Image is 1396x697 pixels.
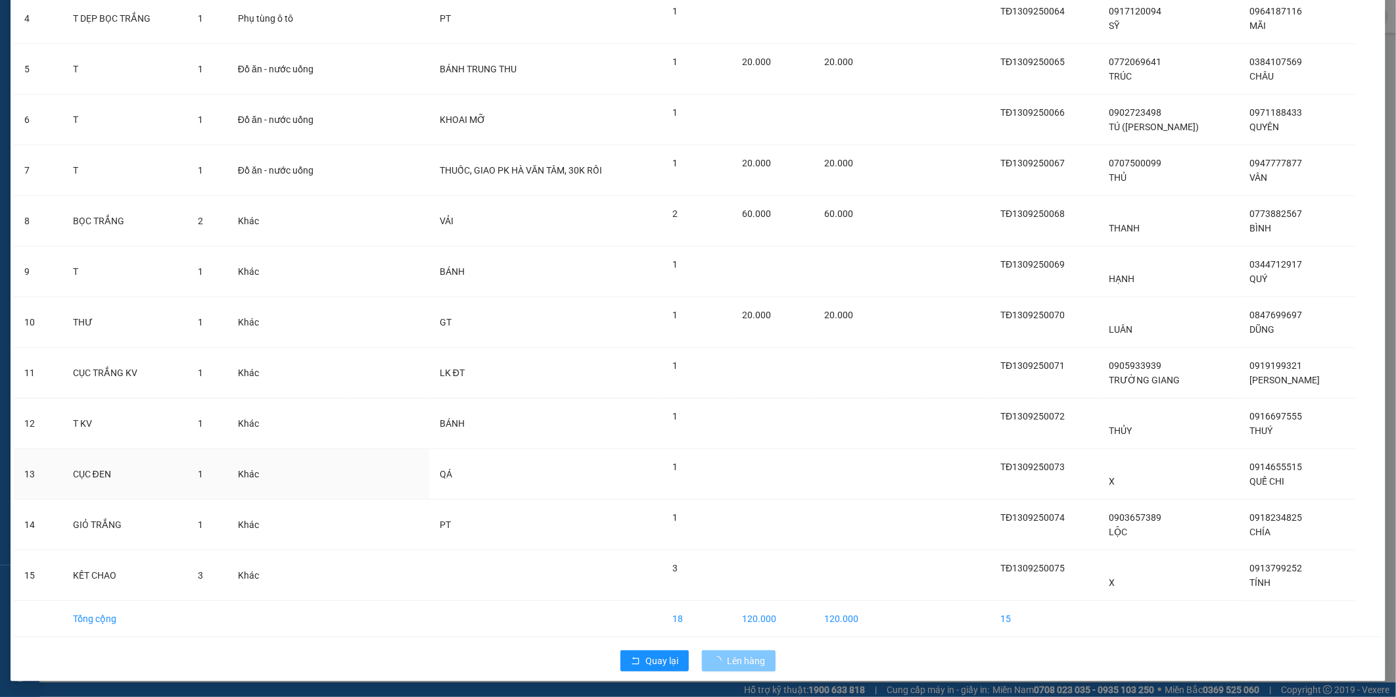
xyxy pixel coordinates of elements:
td: Khác [227,500,350,550]
span: 1 [672,107,678,118]
span: 1 [672,310,678,320]
span: THỦY [1109,425,1132,436]
span: BÁNH [440,418,465,429]
span: 0918234825 [1250,512,1303,523]
td: 7 [14,145,62,196]
span: Lên hàng [727,654,765,668]
td: Đồ ăn - nước uống [227,95,350,145]
span: TRÚC [1109,71,1132,82]
span: 0905933939 [1109,360,1161,371]
span: 0847699697 [1250,310,1303,320]
span: 0903657389 [1109,512,1161,523]
td: 10 [14,297,62,348]
span: PT [440,519,451,530]
span: 0914655515 [1250,462,1303,472]
td: Khác [227,348,350,398]
td: T KV [62,398,187,449]
td: 12 [14,398,62,449]
span: 1 [198,114,203,125]
span: 1 [672,57,678,67]
span: 1 [198,519,203,530]
td: 13 [14,449,62,500]
span: GT [440,317,452,327]
td: 15 [990,601,1098,637]
span: THANH [1109,223,1140,233]
span: 0902723498 [1109,107,1161,118]
span: THỦ [1109,172,1127,183]
span: QUÝ [1250,274,1268,284]
td: Khác [227,297,350,348]
span: 0913799252 [1250,563,1303,573]
span: 20.000 [824,158,853,168]
span: TĐ1309250069 [1000,259,1065,270]
td: GIỎ TRẮNG [62,500,187,550]
td: T [62,247,187,297]
span: 1 [672,360,678,371]
span: TĐ1309250065 [1000,57,1065,67]
span: PT [440,13,451,24]
td: Khác [227,550,350,601]
span: TĐ1309250074 [1000,512,1065,523]
span: SỸ [1109,20,1119,31]
td: T [62,95,187,145]
span: 1 [672,512,678,523]
span: 1 [198,317,203,327]
span: TĐ1309250075 [1000,563,1065,573]
span: 0916697555 [1250,411,1303,421]
span: BÁNH TRUNG THU [440,64,517,74]
span: 1 [672,158,678,168]
td: BỌC TRẮNG [62,196,187,247]
button: Lên hàng [702,650,776,671]
span: 1 [198,165,203,176]
span: Quay lại [645,654,678,668]
span: TĐ1309250068 [1000,208,1065,219]
span: TĐ1309250064 [1000,6,1065,16]
span: QÁ [440,469,452,479]
span: CHÍA [1250,527,1271,537]
span: 0971188433 [1250,107,1303,118]
td: 120.000 [814,601,884,637]
span: 0919199321 [1250,360,1303,371]
span: [PERSON_NAME] [1250,375,1320,385]
span: loading [712,656,727,665]
span: TRƯỜNG GIANG [1109,375,1180,385]
span: X [1109,476,1115,487]
span: TÚ ([PERSON_NAME]) [1109,122,1199,132]
span: QUYÊN [1250,122,1280,132]
td: CỤC TRẮNG KV [62,348,187,398]
td: 6 [14,95,62,145]
span: 1 [672,462,678,472]
span: HẠNH [1109,274,1134,284]
td: Khác [227,196,350,247]
span: 1 [198,64,203,74]
span: THUỐC, GIAO PK HÀ VĂN TÂM, 30K RỒI [440,165,602,176]
span: 1 [198,368,203,378]
td: Khác [227,398,350,449]
span: 20.000 [824,57,853,67]
span: 0772069641 [1109,57,1161,67]
td: 14 [14,500,62,550]
span: 0344712917 [1250,259,1303,270]
span: 3 [672,563,678,573]
span: 0384107569 [1250,57,1303,67]
span: THUÝ [1250,425,1273,436]
td: Tổng cộng [62,601,187,637]
span: MÃI [1250,20,1267,31]
span: 20.000 [742,158,771,168]
span: 1 [198,418,203,429]
span: TÍNH [1250,577,1271,588]
span: TĐ1309250071 [1000,360,1065,371]
span: TĐ1309250070 [1000,310,1065,320]
span: 0964187116 [1250,6,1303,16]
span: TĐ1309250066 [1000,107,1065,118]
td: T [62,145,187,196]
td: 15 [14,550,62,601]
td: T [62,44,187,95]
span: 1 [672,259,678,270]
span: TĐ1309250072 [1000,411,1065,421]
span: 1 [198,266,203,277]
span: VÂN [1250,172,1268,183]
button: rollbackQuay lại [620,650,689,671]
span: 1 [672,6,678,16]
span: LUÂN [1109,324,1132,335]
